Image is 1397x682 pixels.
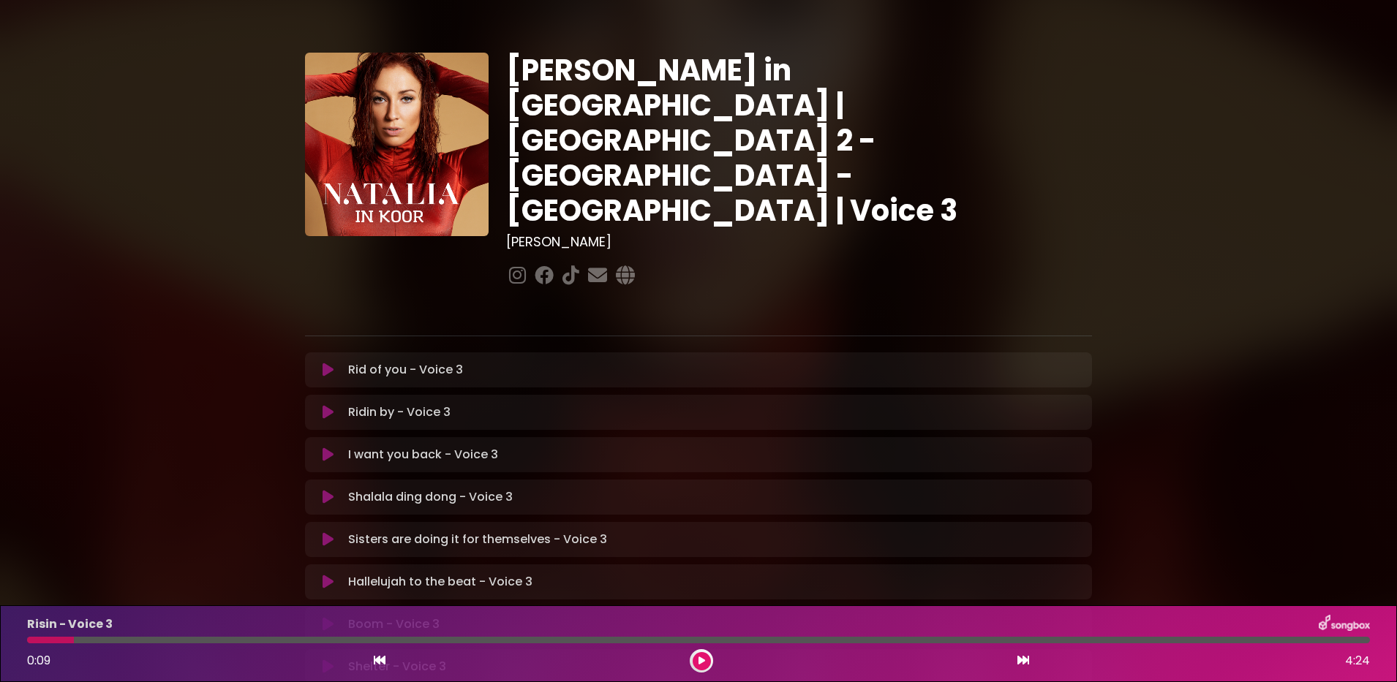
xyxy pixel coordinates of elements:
h1: [PERSON_NAME] in [GEOGRAPHIC_DATA] | [GEOGRAPHIC_DATA] 2 - [GEOGRAPHIC_DATA] - [GEOGRAPHIC_DATA] ... [506,53,1092,228]
img: songbox-logo-white.png [1319,615,1370,634]
p: Hallelujah to the beat - Voice 3 [348,573,532,591]
p: Ridin by - Voice 3 [348,403,451,421]
img: YTVS25JmS9CLUqXqkEhs [305,53,489,236]
span: 0:09 [27,652,50,669]
h3: [PERSON_NAME] [506,234,1092,250]
p: Rid of you - Voice 3 [348,361,463,379]
p: I want you back - Voice 3 [348,446,498,463]
span: 4:24 [1345,652,1370,670]
p: Sisters are doing it for themselves - Voice 3 [348,531,607,548]
p: Risin - Voice 3 [27,615,113,633]
p: Shalala ding dong - Voice 3 [348,488,513,506]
